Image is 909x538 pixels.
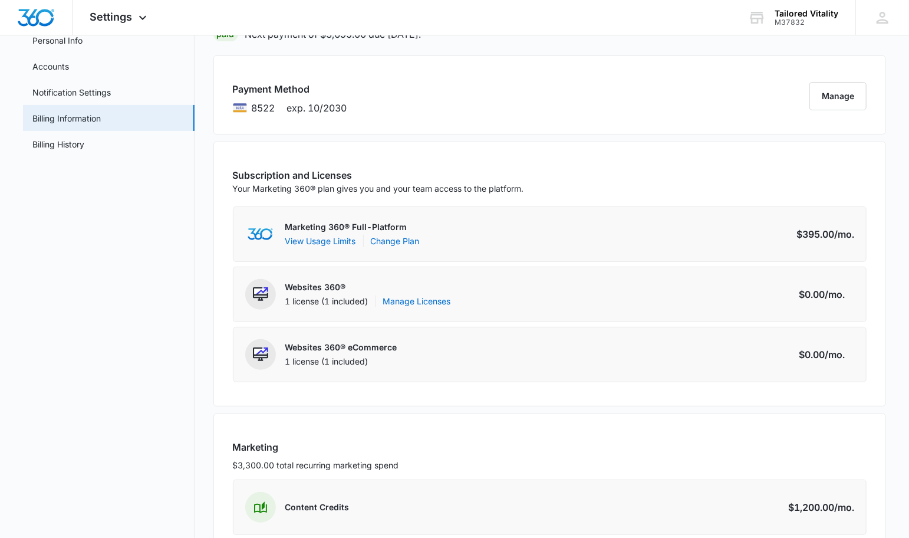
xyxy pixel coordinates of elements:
[834,500,854,514] span: /mo.
[285,342,397,353] p: Websites 360® eCommerce
[32,138,84,150] a: Billing History
[32,86,111,99] a: Notification Settings
[796,227,854,241] div: $395.00
[233,459,867,471] p: $3,300.00 total recurring marketing spend
[371,235,420,247] a: Change Plan
[90,11,133,23] span: Settings
[285,235,356,247] button: View Usage Limits
[788,500,854,514] div: $1,200.00
[32,60,69,73] a: Accounts
[285,501,350,513] p: Content Credits
[252,101,275,115] span: brandLabels.visa ending with
[809,82,867,110] button: Manage
[285,281,451,293] p: Websites 360®
[233,440,867,454] h3: Marketing
[287,101,347,115] span: exp. 10/2030
[285,296,451,307] div: 1 license (1 included)
[825,347,845,362] span: /mo.
[834,227,854,241] span: /mo.
[32,34,83,47] a: Personal Info
[233,168,524,182] h3: Subscription and Licenses
[32,112,101,124] a: Billing Information
[285,221,420,233] p: Marketing 360® Full-Platform
[383,296,451,307] a: Manage Licenses
[825,287,845,301] span: /mo.
[775,18,838,27] div: account id
[233,82,347,96] h3: Payment Method
[799,287,854,301] div: $0.00
[285,356,397,368] div: 1 license (1 included)
[799,347,854,362] div: $0.00
[775,9,838,18] div: account name
[233,182,524,195] p: Your Marketing 360® plan gives you and your team access to the platform.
